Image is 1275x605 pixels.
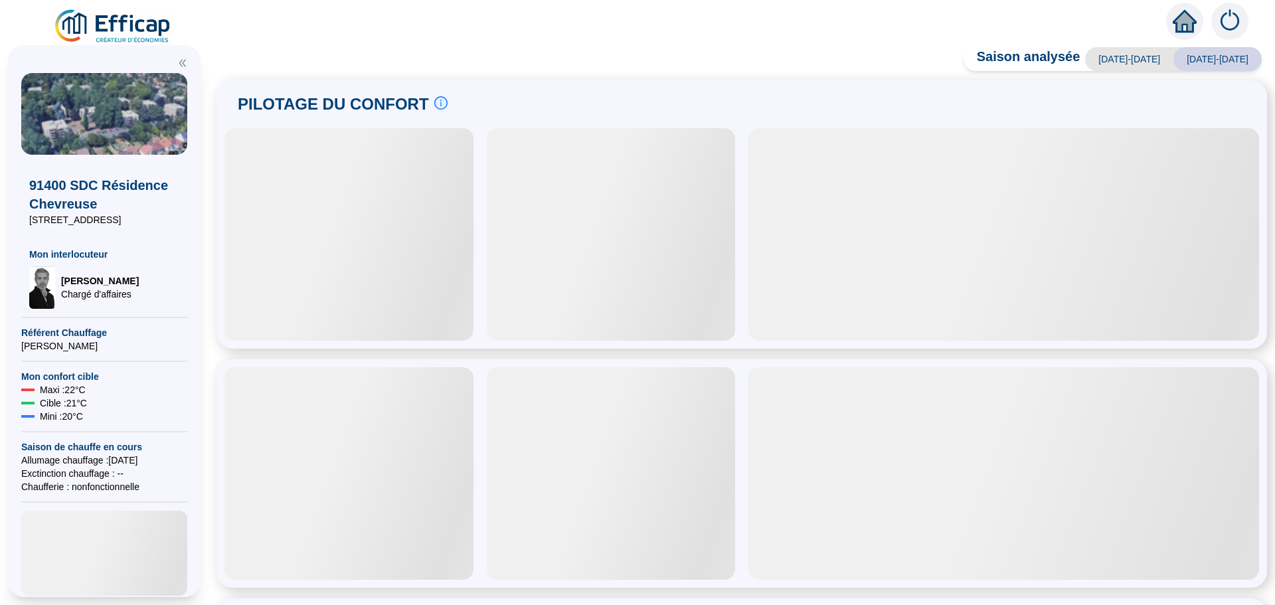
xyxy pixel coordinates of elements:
img: efficap energie logo [53,8,173,45]
span: info-circle [434,96,448,110]
span: [STREET_ADDRESS] [29,213,179,226]
span: [PERSON_NAME] [21,339,187,353]
span: [DATE]-[DATE] [1085,47,1173,71]
span: Référent Chauffage [21,326,187,339]
span: Mini : 20 °C [40,410,83,423]
span: double-left [178,58,187,68]
span: home [1173,9,1197,33]
span: Exctinction chauffage : -- [21,467,187,480]
span: Cible : 21 °C [40,396,87,410]
span: Maxi : 22 °C [40,383,86,396]
span: 91400 SDC Résidence Chevreuse [29,176,179,213]
span: [PERSON_NAME] [61,274,139,288]
span: Saison analysée [964,47,1080,71]
span: Chaufferie : non fonctionnelle [21,480,187,493]
span: Chargé d'affaires [61,288,139,301]
span: [DATE]-[DATE] [1173,47,1262,71]
span: Saison de chauffe en cours [21,440,187,454]
span: Mon interlocuteur [29,248,179,261]
img: alerts [1211,3,1248,40]
span: PILOTAGE DU CONFORT [238,94,429,115]
span: Allumage chauffage : [DATE] [21,454,187,467]
img: Chargé d'affaires [29,266,56,309]
span: Mon confort cible [21,370,187,383]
